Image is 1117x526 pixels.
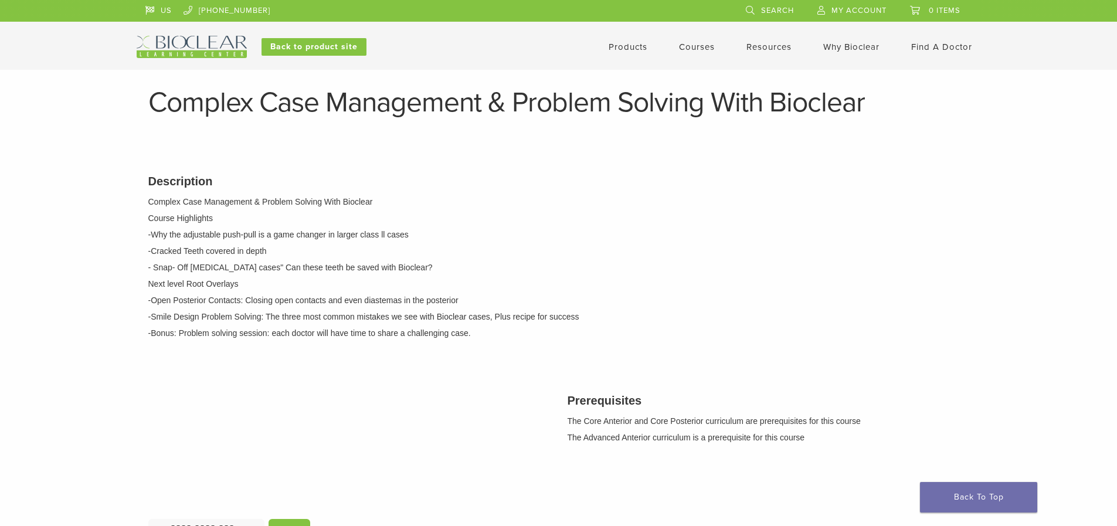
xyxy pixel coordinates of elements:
p: -Open Posterior Contacts: Closing open contacts and even diastemas in the posterior [148,294,969,307]
p: -Smile Design Problem Solving: The three most common mistakes we see with Bioclear cases, Plus re... [148,311,969,323]
a: Resources [746,42,792,52]
p: -Bonus: Problem solving session: each doctor will have time to share a challenging case. [148,327,969,340]
p: Course Highlights [148,212,969,225]
p: The Core Anterior and Core Posterior curriculum are prerequisites for this course [568,415,969,427]
a: Why Bioclear [823,42,880,52]
p: Complex Case Management & Problem Solving With Bioclear [148,196,969,208]
h1: Complex Case Management & Problem Solving With Bioclear [148,89,969,117]
p: -Why the adjustable push-pull is a game changer in larger class ll cases [148,229,969,241]
h3: Prerequisites [568,392,969,409]
a: Back To Top [920,482,1037,513]
span: 0 items [929,6,960,15]
a: Find A Doctor [911,42,972,52]
a: Products [609,42,647,52]
h3: Description [148,172,969,190]
p: The Advanced Anterior curriculum is a prerequisite for this course [568,432,969,444]
p: - Snap- Off [MEDICAL_DATA] cases" Can these teeth be saved with Bioclear? [148,262,969,274]
p: -Cracked Teeth covered in depth [148,245,969,257]
a: Back to product site [262,38,366,56]
a: Courses [679,42,715,52]
span: My Account [831,6,887,15]
p: Next level Root Overlays [148,278,969,290]
span: Search [761,6,794,15]
img: Bioclear [137,36,247,58]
